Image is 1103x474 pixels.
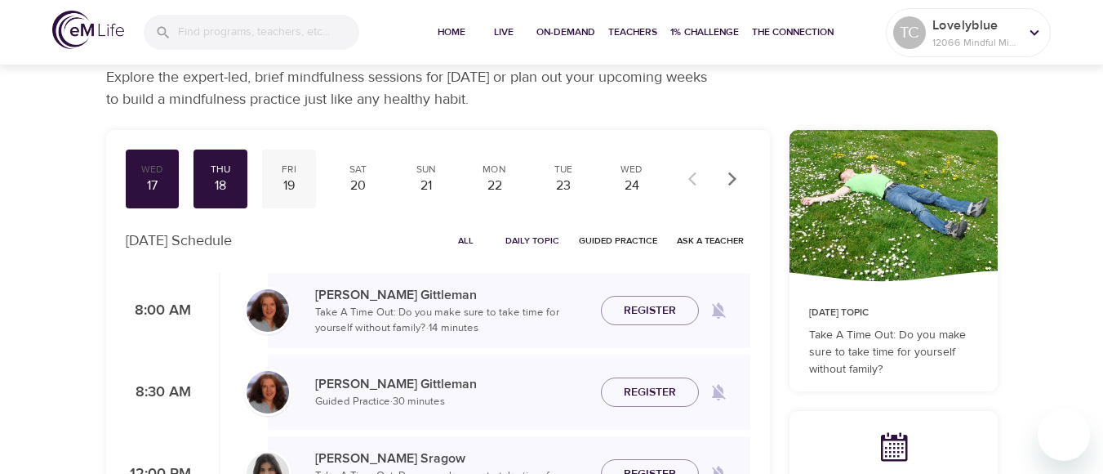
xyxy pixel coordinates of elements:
div: 22 [474,177,515,195]
div: 18 [200,177,241,195]
button: All [440,228,492,253]
span: 1% Challenge [670,24,739,41]
div: 24 [612,177,652,195]
button: Register [601,378,699,408]
div: Sun [406,163,447,177]
span: Live [484,24,523,41]
p: 12066 Mindful Minutes [932,35,1019,50]
span: All [447,233,486,248]
p: [DATE] Schedule [126,230,232,252]
div: Fri [269,163,309,177]
span: Register [624,382,676,403]
span: Teachers [608,24,657,41]
div: 20 [337,177,378,195]
p: Take A Time Out: Do you make sure to take time for yourself without family? [809,327,978,378]
button: Ask a Teacher [670,228,750,253]
div: Mon [474,163,515,177]
span: Remind me when a class goes live every Thursday at 8:30 AM [699,373,738,412]
span: Ask a Teacher [677,233,744,248]
span: On-Demand [536,24,595,41]
p: Take A Time Out: Do you make sure to take time for yourself without family? · 14 minutes [315,305,588,337]
span: Register [624,301,676,321]
p: Guided Practice · 30 minutes [315,394,588,410]
span: Guided Practice [579,233,657,248]
span: The Connection [752,24,834,41]
div: Thu [200,163,241,177]
span: Daily Topic [505,233,559,248]
p: Lovelyblue [932,16,1019,35]
div: Wed [612,163,652,177]
img: Cindy2%20031422%20blue%20filter%20hi-res.jpg [247,289,289,332]
div: 23 [543,177,584,195]
button: Register [601,296,699,326]
p: [DATE] Topic [809,306,978,320]
div: 21 [406,177,447,195]
div: TC [893,16,926,49]
p: [PERSON_NAME] Gittleman [315,285,588,305]
div: Sat [337,163,378,177]
input: Find programs, teachers, etc... [178,15,359,50]
div: Wed [132,163,173,177]
div: Tue [543,163,584,177]
p: [PERSON_NAME] Gittleman [315,374,588,394]
iframe: Button to launch messaging window [1038,409,1090,461]
p: 8:30 AM [126,382,191,404]
img: Cindy2%20031422%20blue%20filter%20hi-res.jpg [247,371,289,414]
div: 19 [269,177,309,195]
button: Guided Practice [572,228,664,253]
p: 8:00 AM [126,300,191,322]
button: Daily Topic [499,228,566,253]
p: Explore the expert-led, brief mindfulness sessions for [DATE] or plan out your upcoming weeks to ... [106,66,718,110]
span: Home [432,24,471,41]
p: [PERSON_NAME] Sragow [315,449,588,468]
img: logo [52,11,124,49]
span: Remind me when a class goes live every Thursday at 8:00 AM [699,291,738,330]
div: 17 [132,177,173,195]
